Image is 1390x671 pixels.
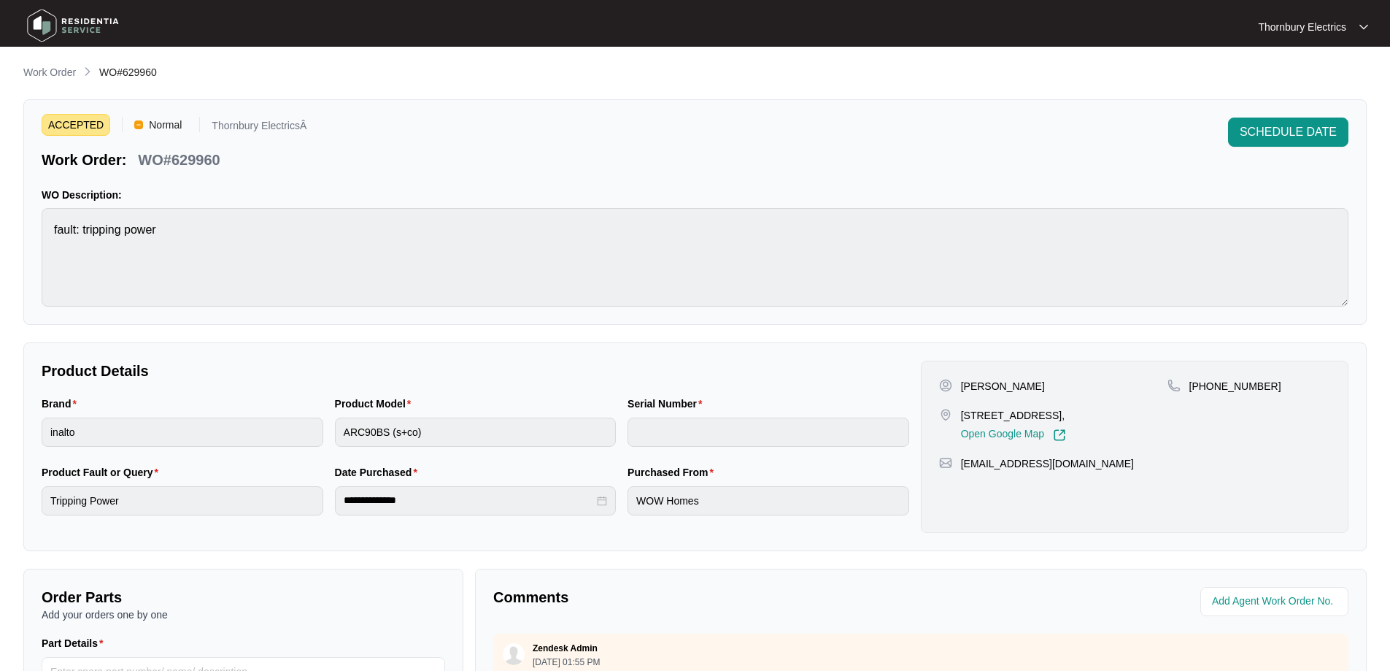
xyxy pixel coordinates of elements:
img: map-pin [939,408,952,421]
p: WO#629960 [138,150,220,170]
span: ACCEPTED [42,114,110,136]
span: SCHEDULE DATE [1240,123,1337,141]
p: Order Parts [42,587,445,607]
input: Brand [42,418,323,447]
p: [PERSON_NAME] [961,379,1045,394]
label: Brand [42,396,82,411]
p: [EMAIL_ADDRESS][DOMAIN_NAME] [961,456,1134,471]
p: WO Description: [42,188,1348,202]
img: Link-External [1053,429,1066,442]
span: WO#629960 [99,66,157,78]
input: Date Purchased [344,493,595,508]
input: Add Agent Work Order No. [1212,593,1340,610]
p: Work Order [23,65,76,80]
img: map-pin [939,456,952,469]
img: dropdown arrow [1359,23,1368,31]
img: chevron-right [82,66,93,77]
label: Product Fault or Query [42,465,164,480]
label: Part Details [42,636,109,651]
label: Product Model [335,396,417,411]
p: Thornbury Electrics [1258,20,1346,34]
p: Product Details [42,361,909,381]
p: [STREET_ADDRESS], [961,408,1066,423]
span: Normal [143,114,188,136]
a: Work Order [20,65,79,81]
label: Serial Number [628,396,708,411]
textarea: fault: tripping power [42,208,1348,307]
p: Comments [493,587,911,607]
button: SCHEDULE DATE [1228,118,1348,147]
input: Serial Number [628,418,909,447]
input: Product Fault or Query [42,486,323,515]
img: user-pin [939,379,952,392]
input: Product Model [335,418,617,447]
p: [PHONE_NUMBER] [1189,379,1281,394]
label: Purchased From [628,465,719,480]
p: Add your orders one by one [42,607,445,622]
img: user.svg [503,643,525,665]
a: Open Google Map [961,429,1066,442]
p: [DATE] 01:55 PM [533,658,600,667]
img: map-pin [1167,379,1181,392]
img: Vercel Logo [134,120,143,129]
input: Purchased From [628,486,909,515]
p: Zendesk Admin [533,643,598,654]
p: Work Order: [42,150,126,170]
img: residentia service logo [22,4,124,47]
p: Thornbury ElectricsÂ [212,120,306,136]
label: Date Purchased [335,465,423,480]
